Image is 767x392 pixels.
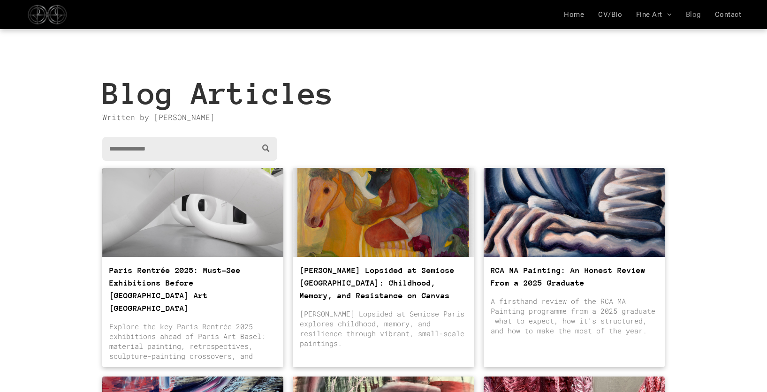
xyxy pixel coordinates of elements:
div: [PERSON_NAME] Lopsided at Semiose Paris explores childhood, memory, and resilience through vibran... [300,309,467,348]
a: CV/Bio [591,10,629,19]
a: Blog [679,10,708,19]
a: Fine Art [629,10,679,19]
a: Detail of Lala Drona painting [484,168,665,257]
input: Search [102,137,277,161]
a: Philemona Wlliamson [293,168,474,257]
a: Home [557,10,591,19]
a: Must see exhibitions Paris [102,168,284,257]
div: A firsthand review of the RCA MA Painting programme from a 2025 graduate—what to expect, how it's... [491,296,658,335]
div: Explore the key Paris Rentrée 2025 exhibitions ahead of Paris Art Basel: material painting, retro... [109,322,277,361]
span: Blog Articles [102,77,334,110]
a: [PERSON_NAME] Lopsided at Semiose [GEOGRAPHIC_DATA]: Childhood, Memory, and Resistance on Canvas [300,264,467,302]
span: Written by [PERSON_NAME] [102,112,215,122]
a: RCA MA Painting: An Honest Review From a 2025 Graduate [491,264,658,289]
a: Contact [708,10,748,19]
a: Paris Rentrée 2025: Must-See Exhibitions Before [GEOGRAPHIC_DATA] Art [GEOGRAPHIC_DATA] [109,264,277,315]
